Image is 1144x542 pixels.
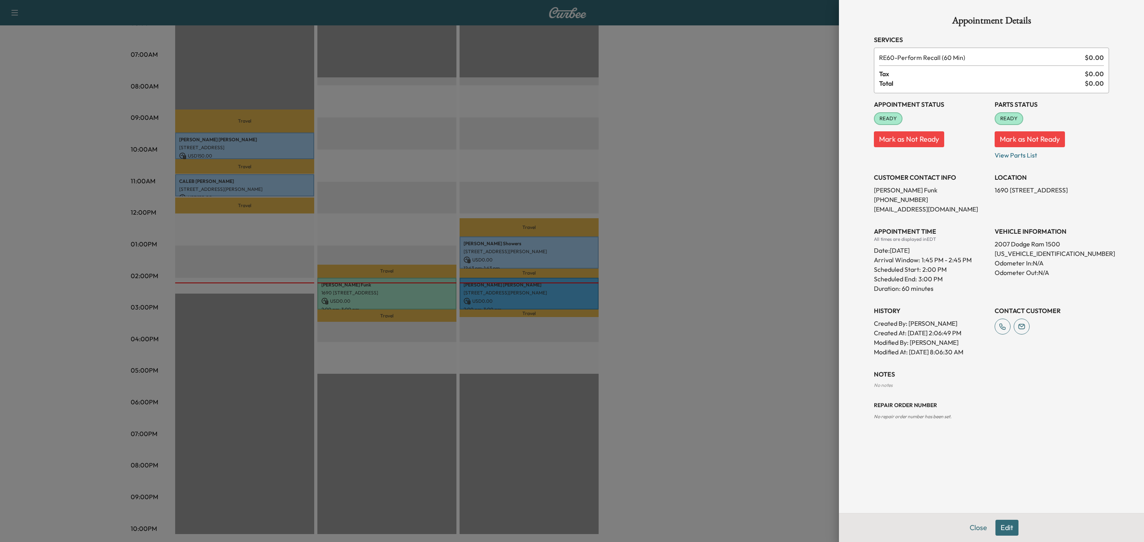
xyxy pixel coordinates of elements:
h3: Appointment Status [874,100,988,109]
h3: LOCATION [995,173,1109,182]
span: Total [879,79,1085,88]
h3: History [874,306,988,315]
p: [EMAIL_ADDRESS][DOMAIN_NAME] [874,204,988,214]
p: Scheduled End: [874,274,917,284]
p: 2:00 PM [922,265,947,274]
p: Scheduled Start: [874,265,921,274]
p: Created At : [DATE] 2:06:49 PM [874,328,988,338]
span: $ 0.00 [1085,53,1104,62]
p: Created By : [PERSON_NAME] [874,319,988,328]
p: View Parts List [995,147,1109,160]
button: Close [964,520,992,536]
h3: NOTES [874,369,1109,379]
h3: Repair Order number [874,401,1109,409]
p: [US_VEHICLE_IDENTIFICATION_NUMBER] [995,249,1109,258]
span: Tax [879,69,1085,79]
p: 1690 [STREET_ADDRESS] [995,185,1109,195]
p: [PERSON_NAME] Funk [874,185,988,195]
p: [PHONE_NUMBER] [874,195,988,204]
button: Edit [995,520,1018,536]
button: Mark as Not Ready [995,131,1065,147]
p: Arrival Window: [874,255,988,265]
span: Perform Recall (60 Min) [879,53,1082,62]
p: Odometer Out: N/A [995,268,1109,277]
span: READY [875,115,902,123]
div: All times are displayed in EDT [874,236,988,242]
h3: Services [874,35,1109,44]
p: Modified By : [PERSON_NAME] [874,338,988,347]
h3: CUSTOMER CONTACT INFO [874,173,988,182]
div: No notes [874,382,1109,388]
h3: Parts Status [995,100,1109,109]
h1: Appointment Details [874,16,1109,29]
span: $ 0.00 [1085,69,1104,79]
span: 1:45 PM - 2:45 PM [922,255,972,265]
span: $ 0.00 [1085,79,1104,88]
h3: APPOINTMENT TIME [874,227,988,236]
span: No repair order number has been set. [874,413,951,419]
div: Date: [DATE] [874,242,988,255]
h3: CONTACT CUSTOMER [995,306,1109,315]
p: Odometer In: N/A [995,258,1109,268]
span: READY [995,115,1022,123]
p: Duration: 60 minutes [874,284,988,293]
h3: VEHICLE INFORMATION [995,227,1109,236]
p: 3:00 PM [918,274,943,284]
button: Mark as Not Ready [874,131,944,147]
p: 2007 Dodge Ram 1500 [995,239,1109,249]
p: Modified At : [DATE] 8:06:30 AM [874,347,988,357]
